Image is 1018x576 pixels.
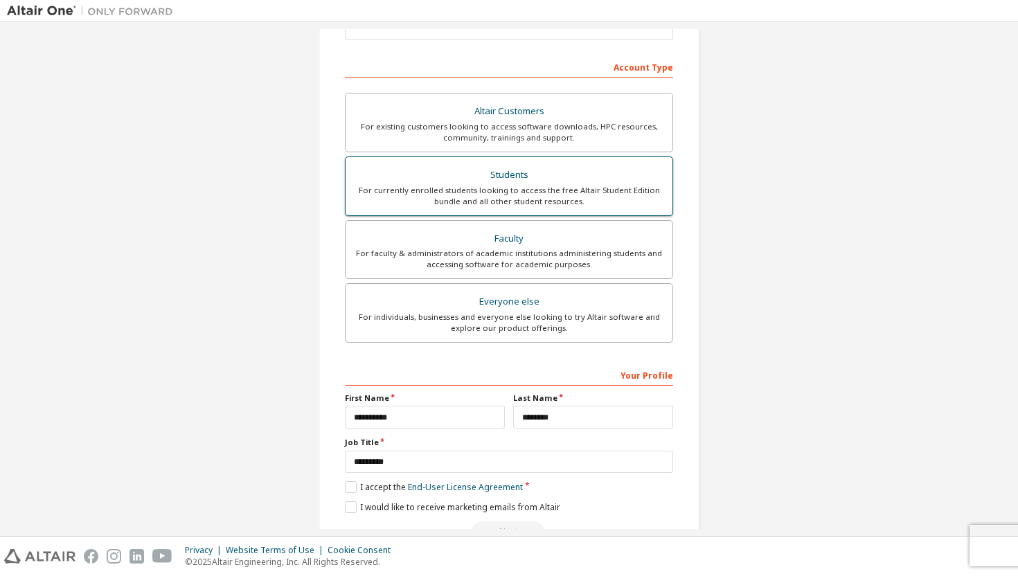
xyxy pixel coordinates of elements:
[408,481,523,493] a: End-User License Agreement
[4,549,75,564] img: altair_logo.svg
[354,102,664,121] div: Altair Customers
[345,521,673,542] div: Select your account type to continue
[345,393,505,404] label: First Name
[185,545,226,556] div: Privacy
[226,545,328,556] div: Website Terms of Use
[345,501,560,513] label: I would like to receive marketing emails from Altair
[354,312,664,334] div: For individuals, businesses and everyone else looking to try Altair software and explore our prod...
[345,437,673,448] label: Job Title
[107,549,121,564] img: instagram.svg
[354,229,664,249] div: Faculty
[328,545,399,556] div: Cookie Consent
[345,363,673,386] div: Your Profile
[354,121,664,143] div: For existing customers looking to access software downloads, HPC resources, community, trainings ...
[354,185,664,207] div: For currently enrolled students looking to access the free Altair Student Edition bundle and all ...
[354,165,664,185] div: Students
[130,549,144,564] img: linkedin.svg
[513,393,673,404] label: Last Name
[185,556,399,568] p: © 2025 Altair Engineering, Inc. All Rights Reserved.
[84,549,98,564] img: facebook.svg
[354,248,664,270] div: For faculty & administrators of academic institutions administering students and accessing softwa...
[354,292,664,312] div: Everyone else
[345,481,523,493] label: I accept the
[152,549,172,564] img: youtube.svg
[7,4,180,18] img: Altair One
[345,55,673,78] div: Account Type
